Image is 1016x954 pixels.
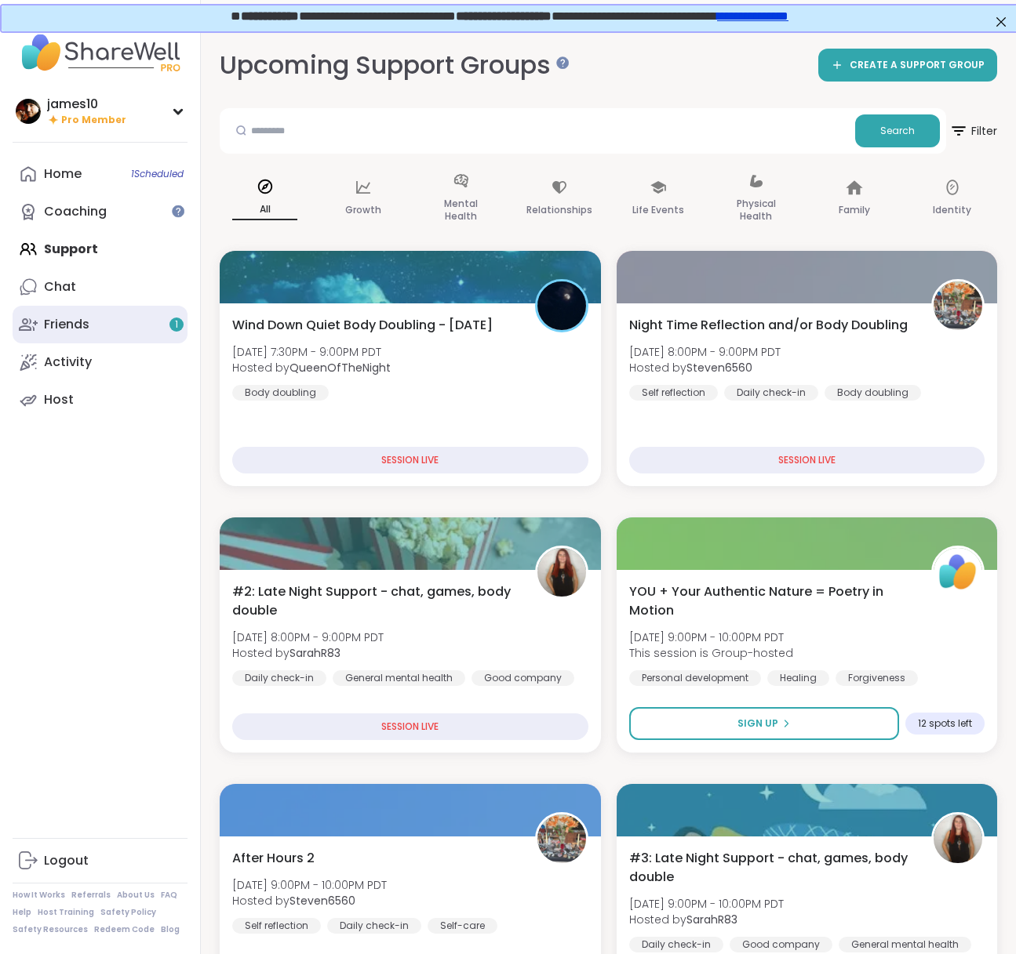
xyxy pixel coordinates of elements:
span: This session is Group-hosted [629,645,793,661]
a: Host [13,381,188,419]
a: Chat [13,268,188,306]
div: Forgiveness [836,670,918,686]
span: Night Time Reflection and/or Body Doubling [629,316,908,335]
img: Steven6560 [537,814,586,863]
div: Daily check-in [724,385,818,401]
a: About Us [117,890,155,901]
p: Family [839,201,870,219]
a: Host Training [38,907,94,918]
img: ShareWell Nav Logo [13,25,188,80]
div: Activity [44,354,92,371]
p: Growth [345,201,381,219]
img: ShareWell [934,548,982,597]
div: General mental health [333,670,465,686]
div: Host [44,391,74,408]
a: Coaching [13,193,188,230]
div: Daily check-in [327,918,421,934]
div: Body doubling [825,385,921,401]
b: QueenOfTheNight [290,360,391,375]
b: Steven6560 [686,360,752,375]
button: Search [855,114,940,147]
span: [DATE] 7:30PM - 9:00PM PDT [232,344,391,360]
p: Mental Health [428,194,493,226]
a: CREATE A SUPPORT GROUP [818,49,997,82]
a: Blog [161,924,180,935]
div: Self-care [428,918,497,934]
span: Hosted by [232,645,384,661]
div: Daily check-in [232,670,326,686]
iframe: Spotlight [172,205,184,217]
button: Filter [949,108,997,154]
div: Healing [767,670,829,686]
a: Activity [13,343,188,381]
a: Referrals [71,890,111,901]
span: Pro Member [61,114,126,127]
span: #2: Late Night Support - chat, games, body double [232,582,518,620]
img: QueenOfTheNight [537,281,586,330]
span: 12 spots left [918,717,972,730]
a: Redeem Code [94,924,155,935]
a: How It Works [13,890,65,901]
span: After Hours 2 [232,849,315,868]
span: YOU + Your Authentic Nature = Poetry in Motion [629,582,915,620]
iframe: Spotlight [556,56,569,69]
p: Relationships [526,201,592,219]
a: Safety Resources [13,924,88,935]
span: [DATE] 9:00PM - 10:00PM PDT [629,896,784,912]
div: SESSION LIVE [629,447,985,473]
b: SarahR83 [686,912,737,927]
span: Sign Up [737,716,778,731]
span: [DATE] 8:00PM - 9:00PM PDT [629,344,781,360]
a: Help [13,907,31,918]
span: Hosted by [232,893,387,909]
img: SarahR83 [934,814,982,863]
div: james10 [47,96,126,113]
a: FAQ [161,890,177,901]
b: Steven6560 [290,893,355,909]
span: 1 Scheduled [131,168,184,180]
h2: Upcoming Support Groups [220,48,563,83]
span: Hosted by [232,360,391,375]
a: Safety Policy [100,907,156,918]
span: Hosted by [629,912,784,927]
div: Coaching [44,203,107,220]
span: [DATE] 8:00PM - 9:00PM PDT [232,629,384,645]
span: 1 [175,318,178,332]
span: Hosted by [629,360,781,375]
div: Self reflection [629,385,718,401]
div: Good company [730,937,832,952]
div: SESSION LIVE [232,447,588,473]
div: Logout [44,852,89,869]
div: Daily check-in [629,937,723,952]
span: Wind Down Quiet Body Doubling - [DATE] [232,316,493,335]
span: [DATE] 9:00PM - 10:00PM PDT [629,629,793,645]
a: Logout [13,842,188,880]
div: General mental health [839,937,971,952]
span: Search [880,124,915,138]
div: Personal development [629,670,761,686]
div: Self reflection [232,918,321,934]
div: Good company [472,670,574,686]
p: Life Events [632,201,684,219]
span: Filter [949,112,997,150]
span: #3: Late Night Support - chat, games, body double [629,849,915,887]
div: Friends [44,316,89,333]
div: Chat [44,278,76,296]
a: Friends1 [13,306,188,343]
img: james10 [16,99,41,124]
p: Identity [933,201,971,219]
span: CREATE A SUPPORT GROUP [850,59,985,72]
img: Steven6560 [934,281,982,330]
p: All [232,200,297,220]
p: Physical Health [723,194,788,226]
div: SESSION LIVE [232,713,588,740]
a: Home1Scheduled [13,155,188,193]
span: [DATE] 9:00PM - 10:00PM PDT [232,877,387,893]
div: Home [44,165,82,183]
div: Body doubling [232,385,329,401]
b: SarahR83 [290,645,340,661]
button: Sign Up [629,707,900,740]
img: SarahR83 [537,548,586,597]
